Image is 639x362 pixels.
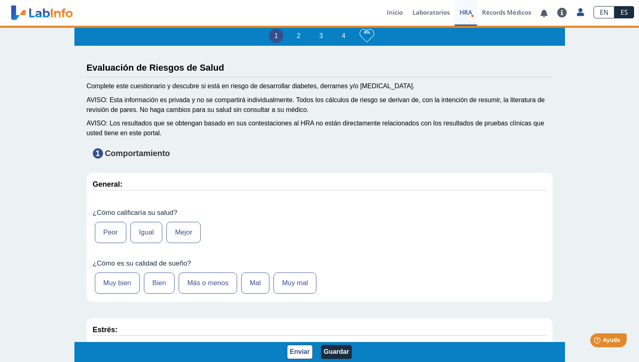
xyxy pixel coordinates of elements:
[93,259,547,268] label: ¿Cómo es su calidad de sueño?
[144,273,175,294] label: Bien
[93,148,103,159] span: 1
[321,345,352,359] button: Guardar
[166,222,201,243] label: Mejor
[179,273,237,294] label: Más o menos
[95,273,140,294] label: Muy bien
[314,29,328,43] li: 3
[93,209,547,217] label: ¿Cómo calificaría su salud?
[269,29,283,43] li: 1
[274,273,316,294] label: Muy mal
[287,345,313,359] button: Enviar
[105,149,170,158] strong: Comportamiento
[360,27,374,38] h3: 4%
[95,222,126,243] label: Peor
[460,8,472,16] span: HRA
[87,81,553,91] div: Complete este cuestionario y descubre si está en riesgo de desarrollar diabetes, derrames y/o [ME...
[614,6,634,18] a: ES
[566,330,630,353] iframe: Help widget launcher
[93,326,118,334] strong: Estrés:
[291,29,306,43] li: 2
[594,6,614,18] a: EN
[93,180,123,188] strong: General:
[130,222,162,243] label: Igual
[87,63,553,73] h3: Evaluación de Riesgos de Salud
[241,273,269,294] label: Mal
[336,29,351,43] li: 4
[87,95,553,115] div: AVISO: Esta información es privada y no se compartirá individualmente. Todos los cálculos de ries...
[87,118,553,138] div: AVISO: Los resultados que se obtengan basado en sus contestaciones al HRA no están directamente r...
